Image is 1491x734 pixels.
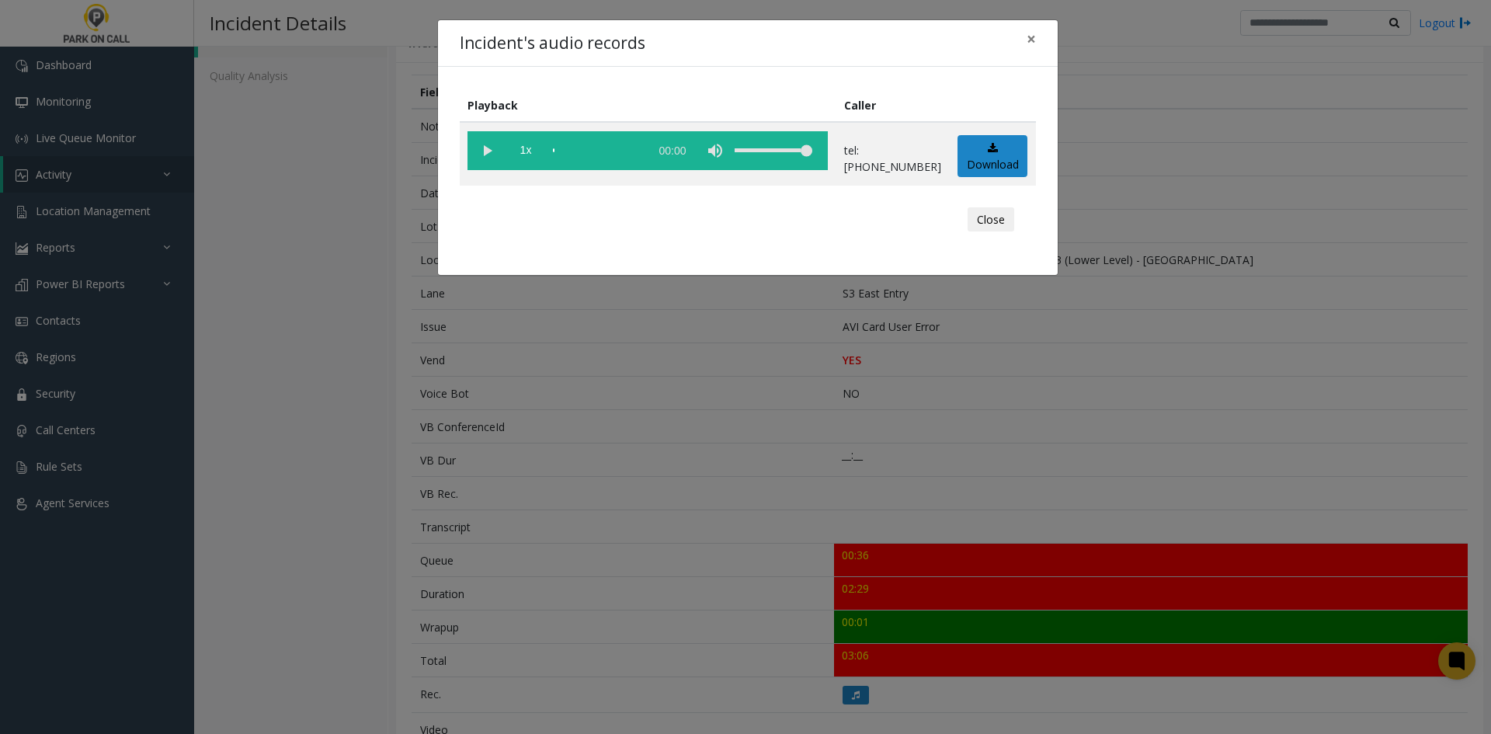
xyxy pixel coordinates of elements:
th: Playback [460,89,836,122]
a: Download [958,135,1027,178]
button: Close [1016,20,1047,58]
h4: Incident's audio records [460,31,645,56]
span: playback speed button [506,131,545,170]
th: Caller [836,89,950,122]
button: Close [968,207,1014,232]
span: × [1027,28,1036,50]
div: scrub bar [553,131,641,170]
div: volume level [735,131,812,170]
p: tel:[PHONE_NUMBER] [844,142,941,175]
